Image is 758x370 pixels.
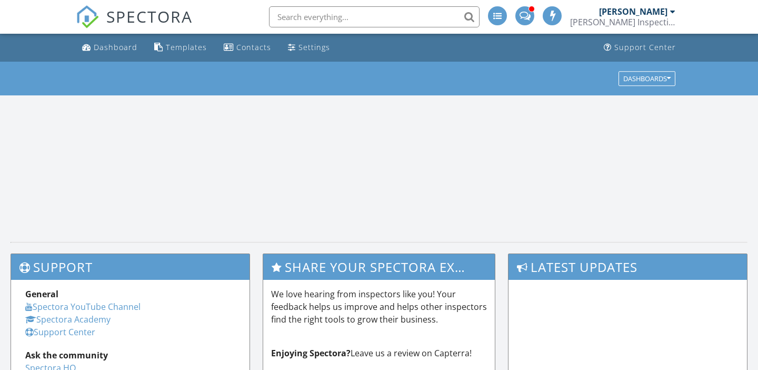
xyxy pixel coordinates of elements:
[619,71,675,86] button: Dashboards
[271,347,351,359] strong: Enjoying Spectora?
[263,254,495,280] h3: Share Your Spectora Experience
[269,6,480,27] input: Search everything...
[600,38,680,57] a: Support Center
[166,42,207,52] div: Templates
[25,288,58,300] strong: General
[298,42,330,52] div: Settings
[271,288,487,326] p: We love hearing from inspectors like you! Your feedback helps us improve and helps other inspecto...
[106,5,193,27] span: SPECTORA
[94,42,137,52] div: Dashboard
[220,38,275,57] a: Contacts
[570,17,675,27] div: Hargrove Inspection Services, Inc.
[25,314,111,325] a: Spectora Academy
[623,75,671,82] div: Dashboards
[11,254,250,280] h3: Support
[614,42,676,52] div: Support Center
[76,5,99,28] img: The Best Home Inspection Software - Spectora
[78,38,142,57] a: Dashboard
[76,14,193,36] a: SPECTORA
[236,42,271,52] div: Contacts
[150,38,211,57] a: Templates
[25,349,235,362] div: Ask the community
[25,301,141,313] a: Spectora YouTube Channel
[271,347,487,359] p: Leave us a review on Capterra!
[508,254,747,280] h3: Latest Updates
[284,38,334,57] a: Settings
[599,6,667,17] div: [PERSON_NAME]
[25,326,95,338] a: Support Center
